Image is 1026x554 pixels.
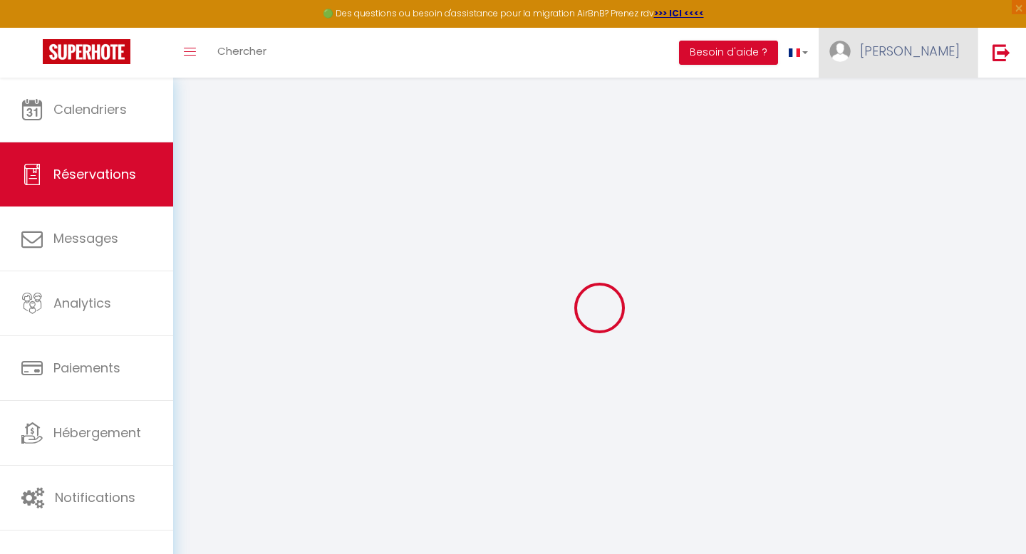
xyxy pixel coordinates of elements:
[53,165,136,183] span: Réservations
[43,39,130,64] img: Super Booking
[53,100,127,118] span: Calendriers
[55,488,135,506] span: Notifications
[829,41,851,62] img: ...
[860,42,960,60] span: [PERSON_NAME]
[819,28,978,78] a: ... [PERSON_NAME]
[53,294,111,312] span: Analytics
[53,424,141,441] span: Hébergement
[217,43,266,58] span: Chercher
[53,359,120,377] span: Paiements
[993,43,1010,61] img: logout
[207,28,277,78] a: Chercher
[654,7,704,19] a: >>> ICI <<<<
[679,41,778,65] button: Besoin d'aide ?
[53,229,118,247] span: Messages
